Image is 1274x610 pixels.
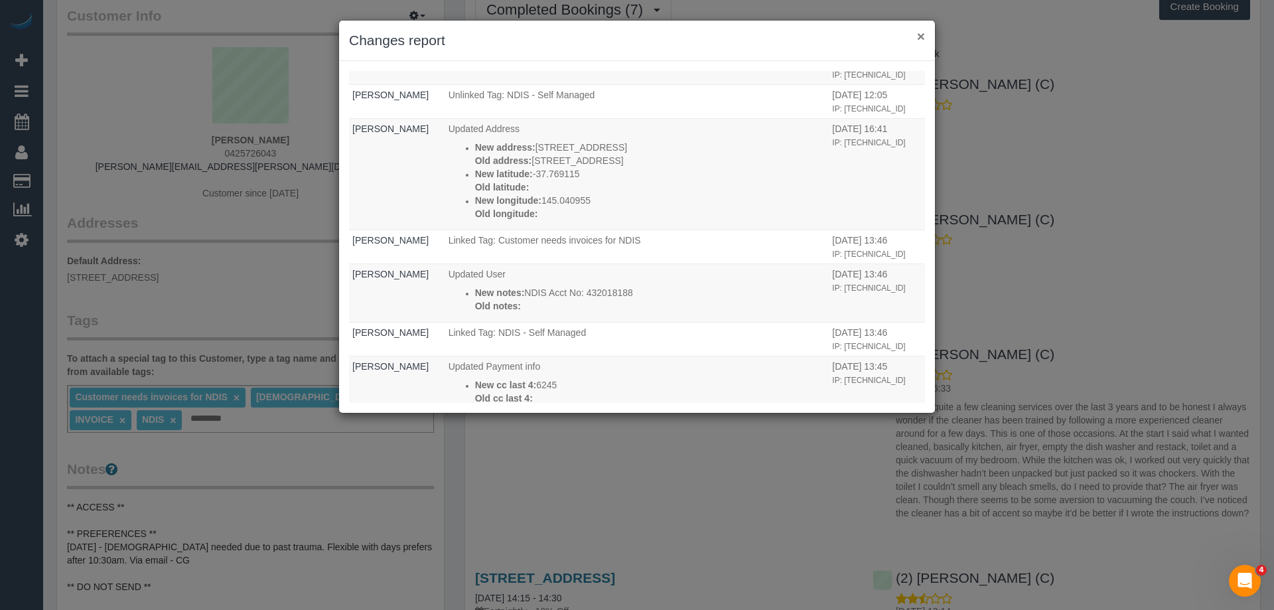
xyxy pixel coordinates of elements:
[1229,565,1261,597] iframe: Intercom live chat
[352,361,429,372] a: [PERSON_NAME]
[475,378,826,392] p: 6245
[829,230,925,264] td: When
[449,123,520,134] span: Updated Address
[829,356,925,441] td: When
[475,142,535,153] strong: New address:
[475,195,541,206] strong: New longitude:
[352,327,429,338] a: [PERSON_NAME]
[349,264,445,322] td: Who
[352,90,429,100] a: [PERSON_NAME]
[475,169,533,179] strong: New latitude:
[349,230,445,264] td: Who
[449,327,587,338] span: Linked Tag: NDIS - Self Managed
[917,29,925,43] button: ×
[829,118,925,230] td: When
[339,21,935,413] sui-modal: Changes report
[475,380,537,390] strong: New cc last 4:
[352,123,429,134] a: [PERSON_NAME]
[475,141,826,154] p: [STREET_ADDRESS]
[445,84,829,118] td: What
[832,376,905,385] small: IP: [TECHNICAL_ID]
[475,301,521,311] strong: Old notes:
[349,31,925,50] h3: Changes report
[832,104,905,114] small: IP: [TECHNICAL_ID]
[832,342,905,351] small: IP: [TECHNICAL_ID]
[445,356,829,441] td: What
[449,235,641,246] span: Linked Tag: Customer needs invoices for NDIS
[475,155,532,166] strong: Old address:
[832,70,905,80] small: IP: [TECHNICAL_ID]
[449,90,595,100] span: Unlinked Tag: NDIS - Self Managed
[445,322,829,356] td: What
[352,235,429,246] a: [PERSON_NAME]
[475,154,826,167] p: [STREET_ADDRESS]
[475,286,826,299] p: NDIS Acct No: 432018188
[349,356,445,441] td: Who
[349,322,445,356] td: Who
[445,230,829,264] td: What
[829,322,925,356] td: When
[1256,565,1267,575] span: 4
[445,264,829,322] td: What
[832,250,905,259] small: IP: [TECHNICAL_ID]
[349,84,445,118] td: Who
[829,264,925,322] td: When
[475,167,826,181] p: -37.769115
[475,208,538,219] strong: Old longitude:
[475,182,530,192] strong: Old latitude:
[832,138,905,147] small: IP: [TECHNICAL_ID]
[352,269,429,279] a: [PERSON_NAME]
[829,84,925,118] td: When
[445,118,829,230] td: What
[475,393,533,404] strong: Old cc last 4:
[475,194,826,207] p: 145.040955
[349,118,445,230] td: Who
[475,287,525,298] strong: New notes:
[832,283,905,293] small: IP: [TECHNICAL_ID]
[449,361,541,372] span: Updated Payment info
[449,269,506,279] span: Updated User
